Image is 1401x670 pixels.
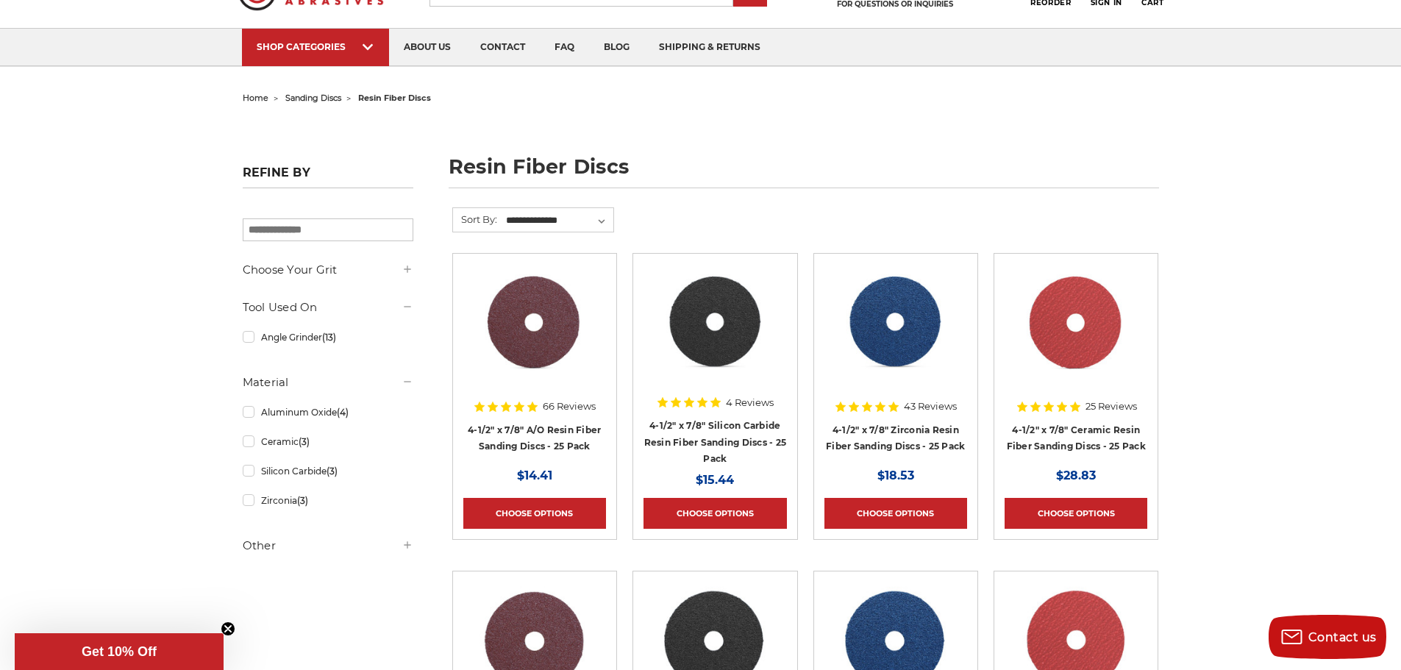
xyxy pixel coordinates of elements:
span: (13) [322,332,336,343]
a: 4-1/2" x 7/8" Silicon Carbide Resin Fiber Sanding Discs - 25 Pack [644,420,787,464]
h1: resin fiber discs [449,157,1159,188]
a: blog [589,29,644,66]
a: Angle Grinder [243,324,413,350]
a: sanding discs [285,93,341,103]
a: Choose Options [644,498,786,529]
a: home [243,93,268,103]
div: SHOP CATEGORIES [257,41,374,52]
a: Ceramic [243,429,413,455]
a: Aluminum Oxide [243,399,413,425]
a: 4-1/2" x 7/8" Ceramic Resin Fiber Sanding Discs - 25 Pack [1007,424,1146,452]
span: 4 Reviews [726,398,774,407]
a: about us [389,29,466,66]
a: shipping & returns [644,29,775,66]
a: Choose Options [824,498,967,529]
h5: Tool Used On [243,299,413,316]
label: Sort By: [453,208,497,230]
span: 25 Reviews [1085,402,1137,411]
img: 4-1/2" zirc resin fiber disc [836,264,955,382]
a: 4-1/2" ceramic resin fiber disc [1005,264,1147,407]
button: Contact us [1269,615,1386,659]
span: 66 Reviews [543,402,596,411]
h5: Choose Your Grit [243,261,413,279]
img: 4-1/2" ceramic resin fiber disc [1016,264,1136,382]
span: Get 10% Off [82,644,157,659]
a: faq [540,29,589,66]
h5: Other [243,537,413,555]
span: (3) [299,436,310,447]
a: 4-1/2" zirc resin fiber disc [824,264,967,407]
img: 4.5 Inch Silicon Carbide Resin Fiber Discs [656,264,774,382]
span: $14.41 [517,468,552,482]
span: Contact us [1308,630,1377,644]
a: Choose Options [1005,498,1147,529]
span: resin fiber discs [358,93,431,103]
select: Sort By: [504,210,613,232]
a: Zirconia [243,488,413,513]
span: (4) [337,407,349,418]
span: (3) [297,495,308,506]
span: $15.44 [696,473,734,487]
button: Close teaser [221,621,235,636]
span: (3) [327,466,338,477]
a: 4.5 inch resin fiber disc [463,264,606,407]
span: $28.83 [1056,468,1096,482]
h5: Material [243,374,413,391]
a: 4-1/2" x 7/8" A/O Resin Fiber Sanding Discs - 25 Pack [468,424,601,452]
a: 4.5 Inch Silicon Carbide Resin Fiber Discs [644,264,786,407]
span: 43 Reviews [904,402,957,411]
img: 4.5 inch resin fiber disc [475,264,595,382]
span: $18.53 [877,468,914,482]
a: contact [466,29,540,66]
div: Get 10% OffClose teaser [15,633,224,670]
h5: Refine by [243,165,413,188]
a: 4-1/2" x 7/8" Zirconia Resin Fiber Sanding Discs - 25 Pack [826,424,965,452]
a: Silicon Carbide [243,458,413,484]
a: Choose Options [463,498,606,529]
